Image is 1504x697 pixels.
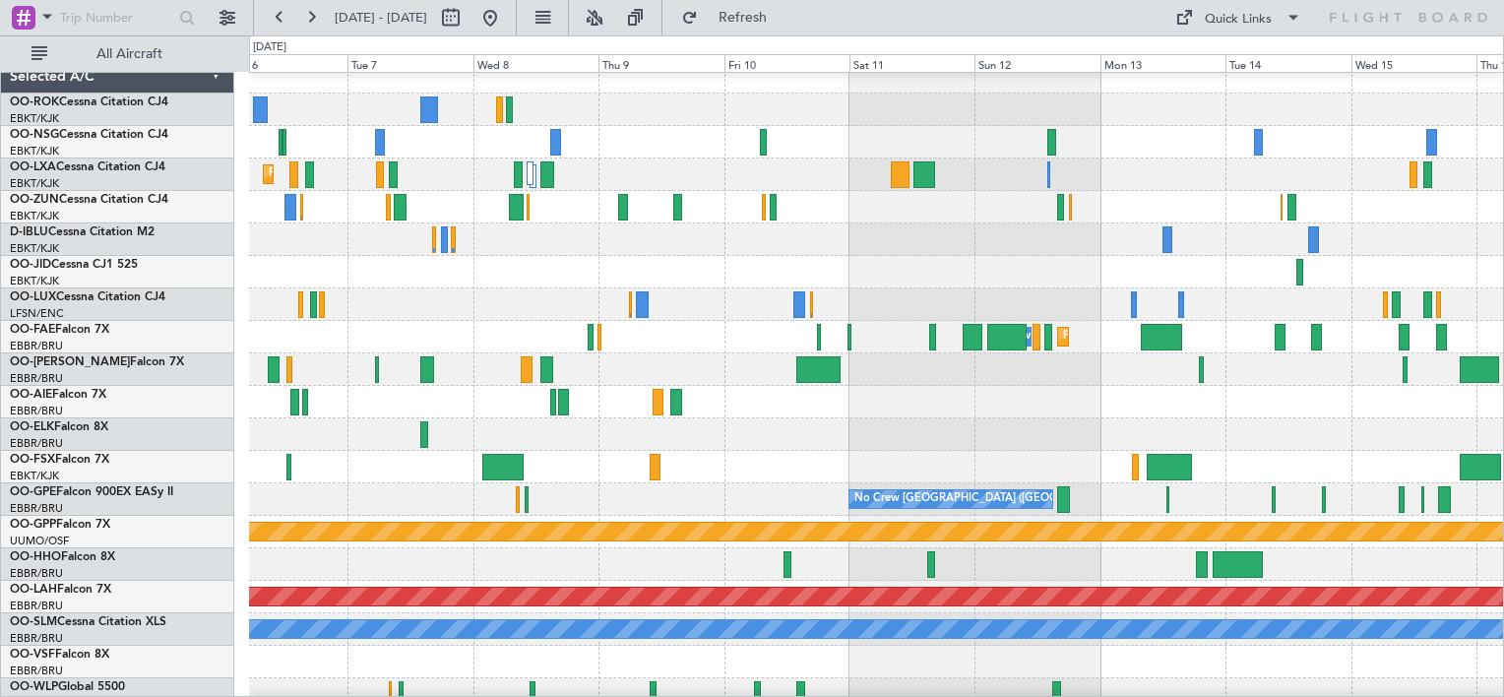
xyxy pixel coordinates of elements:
[10,389,52,401] span: OO-AIE
[10,599,63,613] a: EBBR/BRU
[10,534,69,548] a: UUMO/OSF
[10,161,56,173] span: OO-LXA
[10,551,115,563] a: OO-HHOFalcon 8X
[10,291,56,303] span: OO-LUX
[10,584,57,596] span: OO-LAH
[10,616,57,628] span: OO-SLM
[598,54,723,72] div: Thu 9
[10,501,63,516] a: EBBR/BRU
[10,194,59,206] span: OO-ZUN
[269,159,498,189] div: Planned Maint Kortrijk-[GEOGRAPHIC_DATA]
[10,96,168,108] a: OO-ROKCessna Citation CJ4
[1063,322,1235,351] div: Planned Maint Melsbroek Air Base
[10,339,63,353] a: EBBR/BRU
[10,144,59,158] a: EBKT/KJK
[10,649,109,661] a: OO-VSFFalcon 8X
[10,194,168,206] a: OO-ZUNCessna Citation CJ4
[10,389,106,401] a: OO-AIEFalcon 7X
[10,404,63,418] a: EBBR/BRU
[10,129,168,141] a: OO-NSGCessna Citation CJ4
[222,54,347,72] div: Mon 6
[672,2,790,33] button: Refresh
[10,519,110,531] a: OO-GPPFalcon 7X
[1165,2,1311,33] button: Quick Links
[724,54,849,72] div: Fri 10
[10,681,125,693] a: OO-WLPGlobal 5500
[10,161,165,173] a: OO-LXACessna Citation CJ4
[1100,54,1225,72] div: Mon 13
[10,371,63,386] a: EBBR/BRU
[10,306,64,321] a: LFSN/ENC
[22,38,214,70] button: All Aircraft
[854,484,1184,514] div: No Crew [GEOGRAPHIC_DATA] ([GEOGRAPHIC_DATA] National)
[10,111,59,126] a: EBKT/KJK
[10,616,166,628] a: OO-SLMCessna Citation XLS
[10,454,55,466] span: OO-FSX
[10,436,63,451] a: EBBR/BRU
[473,54,598,72] div: Wed 8
[10,259,138,271] a: OO-JIDCessna CJ1 525
[10,584,111,596] a: OO-LAHFalcon 7X
[51,47,208,61] span: All Aircraft
[10,259,51,271] span: OO-JID
[10,681,58,693] span: OO-WLP
[10,551,61,563] span: OO-HHO
[10,324,109,336] a: OO-FAEFalcon 7X
[10,421,108,433] a: OO-ELKFalcon 8X
[849,54,974,72] div: Sat 11
[10,96,59,108] span: OO-ROK
[702,11,784,25] span: Refresh
[10,649,55,661] span: OO-VSF
[10,274,59,288] a: EBKT/KJK
[10,566,63,581] a: EBBR/BRU
[253,39,286,56] div: [DATE]
[10,454,109,466] a: OO-FSXFalcon 7X
[10,241,59,256] a: EBKT/KJK
[10,291,165,303] a: OO-LUXCessna Citation CJ4
[1205,10,1272,30] div: Quick Links
[10,356,130,368] span: OO-[PERSON_NAME]
[10,209,59,223] a: EBKT/KJK
[10,486,173,498] a: OO-GPEFalcon 900EX EASy II
[10,519,56,531] span: OO-GPP
[10,664,63,678] a: EBBR/BRU
[10,469,59,483] a: EBKT/KJK
[1225,54,1350,72] div: Tue 14
[10,324,55,336] span: OO-FAE
[10,226,48,238] span: D-IBLU
[10,176,59,191] a: EBKT/KJK
[1351,54,1476,72] div: Wed 15
[974,54,1099,72] div: Sun 12
[10,226,155,238] a: D-IBLUCessna Citation M2
[10,486,56,498] span: OO-GPE
[10,421,54,433] span: OO-ELK
[335,9,427,27] span: [DATE] - [DATE]
[10,129,59,141] span: OO-NSG
[347,54,472,72] div: Tue 7
[60,3,173,32] input: Trip Number
[10,356,184,368] a: OO-[PERSON_NAME]Falcon 7X
[10,631,63,646] a: EBBR/BRU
